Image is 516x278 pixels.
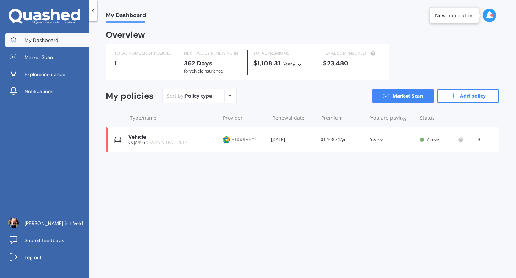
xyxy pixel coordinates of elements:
[24,37,59,44] span: My Dashboard
[24,88,53,95] span: Notifications
[114,136,121,143] img: Vehicle
[271,136,315,143] div: [DATE]
[5,50,89,64] a: Market Scan
[321,114,365,122] div: Premium
[321,137,346,143] span: $1,108.31/yr
[372,89,434,103] a: Market Scan
[5,67,89,81] a: Explore insurance
[5,33,89,47] a: My Dashboard
[167,92,212,100] div: Sort by:
[5,250,89,264] a: Log out
[114,50,172,57] div: TOTAL NUMBER OF POLICIES
[24,71,65,78] span: Explore insurance
[145,139,187,145] span: NISSAN X-TRAIL 2017
[253,60,311,68] div: $1,108.31
[323,60,381,67] div: $23,480
[185,92,212,100] div: Policy type
[184,50,242,57] div: NEXT POLICY RENEWING IN
[222,133,257,146] img: Protecta
[184,59,213,68] b: 362 Days
[435,12,474,19] div: New notification
[272,114,316,122] div: Renewal date
[223,114,267,122] div: Provider
[128,140,216,145] div: QQA495
[420,114,463,122] div: Status
[5,84,89,98] a: Notifications
[24,220,83,227] span: [PERSON_NAME] in t Veld
[8,218,19,228] img: c97630cd7004cb3bfa818e0e36254001
[114,60,172,67] div: 1
[24,254,42,261] span: Log out
[106,31,145,38] div: Overview
[370,136,414,143] div: Yearly
[5,233,89,247] a: Submit feedback
[130,114,217,122] div: Type/name
[184,68,223,74] span: for Vehicle insurance
[427,137,439,143] span: Active
[323,50,381,57] div: TOTAL SUM INSURED
[253,50,311,57] div: TOTAL PREMIUMS
[437,89,499,103] a: Add policy
[24,54,53,61] span: Market Scan
[128,134,216,140] div: Vehicle
[5,216,89,230] a: [PERSON_NAME] in t Veld
[106,91,154,101] div: My policies
[283,60,295,68] div: Yearly
[106,12,146,21] span: My Dashboard
[24,237,64,244] span: Submit feedback
[370,114,414,122] div: You are paying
